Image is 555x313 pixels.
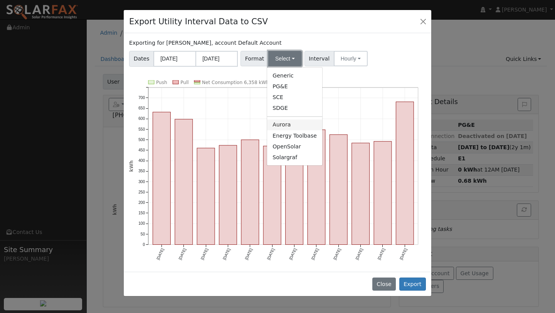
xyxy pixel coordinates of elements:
span: Format [240,51,269,66]
rect: onclick="" [263,146,281,245]
text: 500 [138,138,145,142]
button: Export [399,278,426,291]
text: 150 [138,211,145,215]
text: [DATE] [178,247,187,260]
text: [DATE] [355,247,363,260]
span: Dates [129,51,154,67]
text: [DATE] [156,247,165,260]
button: Hourly [334,51,368,66]
text: 300 [138,179,145,183]
text: 700 [138,96,145,100]
button: Close [372,278,396,291]
a: SDGE [267,103,322,114]
text: [DATE] [377,247,386,260]
text: [DATE] [399,247,408,260]
rect: onclick="" [396,102,414,245]
text: 50 [141,232,145,236]
rect: onclick="" [352,143,370,245]
button: Select [268,51,302,66]
text: 350 [138,169,145,173]
a: Solargraf [267,152,322,163]
text: 600 [138,116,145,121]
text: 450 [138,148,145,152]
text: Push [156,80,167,85]
text: 650 [138,106,145,110]
text: [DATE] [200,247,209,260]
a: SCE [267,92,322,103]
label: Exporting for [PERSON_NAME], account Default Account [129,39,281,47]
text: 200 [138,200,145,205]
h4: Export Utility Interval Data to CSV [129,15,268,28]
rect: onclick="" [219,145,237,245]
text: [DATE] [288,247,297,260]
rect: onclick="" [308,130,325,244]
rect: onclick="" [197,148,215,244]
text: Net Consumption 6,358 kWh [202,80,269,85]
a: PG&E [267,81,322,92]
text: 550 [138,127,145,131]
a: Energy Toolbase [267,130,322,141]
text: [DATE] [333,247,341,260]
text: 250 [138,190,145,194]
text: 0 [143,242,145,247]
span: Interval [304,51,334,66]
button: Close [418,16,429,27]
rect: onclick="" [175,119,193,244]
text: 100 [138,221,145,225]
rect: onclick="" [241,140,259,244]
a: Aurora [267,119,322,130]
a: Generic [267,70,322,81]
text: [DATE] [244,247,253,260]
text: Pull [180,80,188,85]
text: kWh [129,160,134,172]
a: OpenSolar [267,141,322,152]
text: [DATE] [311,247,320,260]
rect: onclick="" [330,135,347,244]
rect: onclick="" [153,112,171,245]
text: [DATE] [266,247,275,260]
text: 400 [138,158,145,163]
rect: onclick="" [374,141,392,245]
text: [DATE] [222,247,231,260]
rect: onclick="" [286,141,303,245]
